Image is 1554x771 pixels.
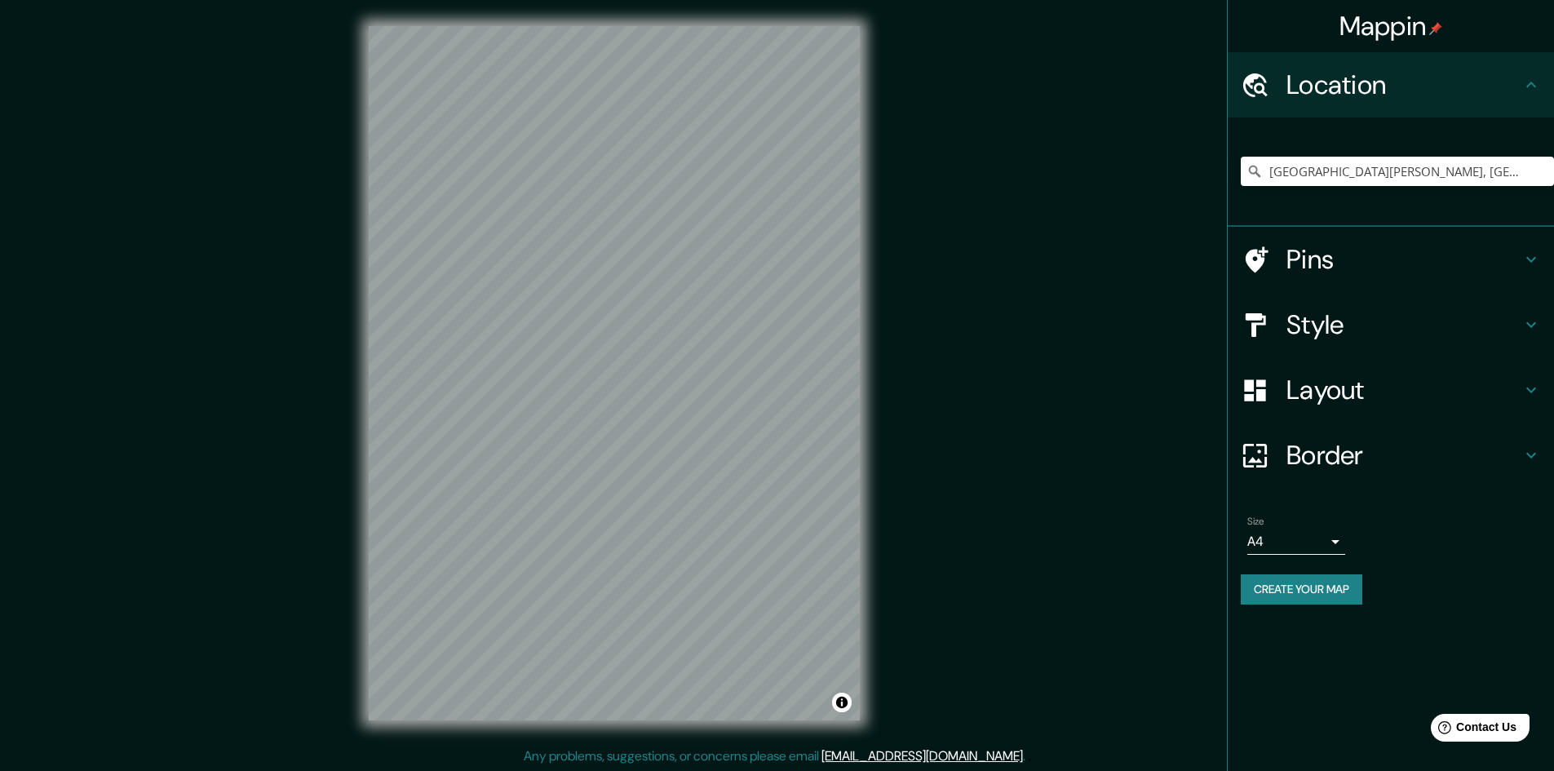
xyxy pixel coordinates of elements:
p: Any problems, suggestions, or concerns please email . [524,747,1025,766]
div: Pins [1228,227,1554,292]
a: [EMAIL_ADDRESS][DOMAIN_NAME] [821,747,1023,764]
h4: Layout [1286,374,1521,406]
div: Border [1228,423,1554,488]
button: Create your map [1241,574,1362,605]
div: . [1028,747,1031,766]
h4: Border [1286,439,1521,472]
input: Pick your city or area [1241,157,1554,186]
h4: Location [1286,69,1521,101]
div: Layout [1228,357,1554,423]
canvas: Map [369,26,860,720]
label: Size [1247,515,1264,529]
div: A4 [1247,529,1345,555]
div: Location [1228,52,1554,117]
button: Toggle attribution [832,693,852,712]
img: pin-icon.png [1429,22,1442,35]
iframe: Help widget launcher [1409,707,1536,753]
h4: Pins [1286,243,1521,276]
div: Style [1228,292,1554,357]
h4: Style [1286,308,1521,341]
div: . [1025,747,1028,766]
h4: Mappin [1339,10,1443,42]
